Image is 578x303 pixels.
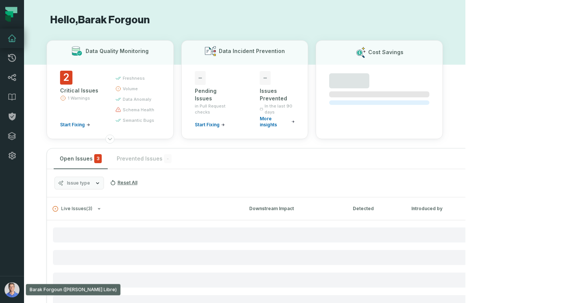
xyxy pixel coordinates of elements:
div: Introduced by [411,205,479,212]
img: avatar of Barak Forgoun [5,282,20,297]
button: Open Issues [54,148,108,169]
div: Detected [353,205,398,212]
span: freshness [123,75,145,81]
div: Pending Issues [195,87,230,102]
span: 2 [60,71,72,85]
button: Live Issues(3) [53,206,236,212]
span: volume [123,86,138,92]
button: Issue type [54,177,104,189]
a: Start Fixing [195,122,225,128]
a: More insights [260,116,295,128]
h3: Cost Savings [368,48,403,56]
span: Live Issues ( 3 ) [53,206,92,212]
span: data anomaly [123,96,151,102]
div: Critical Issues [60,87,102,94]
h3: Data Quality Monitoring [86,47,149,55]
span: More insights [260,116,290,128]
span: Start Fixing [195,122,220,128]
span: critical issues and errors combined [94,154,102,163]
button: Reset All [107,177,140,189]
span: semantic bugs [123,117,154,123]
span: - [260,71,271,85]
span: 1 Warnings [68,95,90,101]
a: Start Fixing [60,122,90,128]
h3: Data Incident Prevention [219,47,285,55]
button: Data Quality Monitoring2Critical Issues1 WarningsStart Fixingfreshnessvolumedata anomalyschema he... [47,40,174,139]
div: Issues Prevented [260,87,295,102]
button: Cost Savings [316,40,443,139]
span: - [195,71,206,85]
span: in Pull Request checks [195,103,230,115]
span: Issue type [67,180,90,186]
div: Downstream Impact [249,205,339,212]
span: In the last 90 days [265,103,295,115]
div: Show Muted [181,156,509,162]
span: Start Fixing [60,122,85,128]
h1: Hello, Barak Forgoun [47,14,443,27]
div: Barak Forgoun ([PERSON_NAME] Libre) [26,284,120,295]
span: schema health [123,107,154,113]
button: Data Incident Prevention-Pending Issuesin Pull Request checksStart Fixing-Issues PreventedIn the ... [181,40,309,139]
